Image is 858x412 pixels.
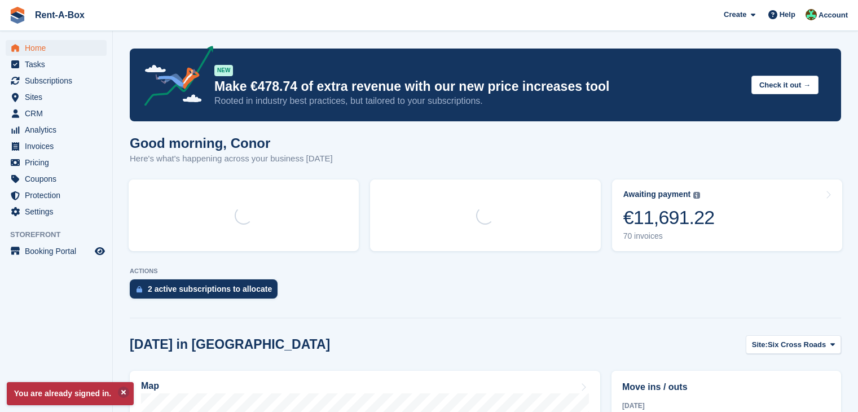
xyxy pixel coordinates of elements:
a: menu [6,243,107,259]
p: Here's what's happening across your business [DATE] [130,152,333,165]
span: Subscriptions [25,73,93,89]
h2: Move ins / outs [622,380,830,394]
img: active_subscription_to_allocate_icon-d502201f5373d7db506a760aba3b589e785aa758c864c3986d89f69b8ff3... [137,286,142,293]
span: CRM [25,106,93,121]
div: NEW [214,65,233,76]
span: Storefront [10,229,112,240]
h2: [DATE] in [GEOGRAPHIC_DATA] [130,337,330,352]
a: menu [6,171,107,187]
p: Make €478.74 of extra revenue with our new price increases tool [214,78,742,95]
span: Create [724,9,746,20]
img: stora-icon-8386f47178a22dfd0bd8f6a31ec36ba5ce8667c1dd55bd0f319d3a0aa187defe.svg [9,7,26,24]
span: Protection [25,187,93,203]
span: Sites [25,89,93,105]
button: Site: Six Cross Roads [746,335,841,354]
div: €11,691.22 [623,206,715,229]
a: Preview store [93,244,107,258]
span: Tasks [25,56,93,72]
span: Invoices [25,138,93,154]
a: menu [6,187,107,203]
p: Rooted in industry best practices, but tailored to your subscriptions. [214,95,742,107]
a: 2 active subscriptions to allocate [130,279,283,304]
div: 2 active subscriptions to allocate [148,284,272,293]
a: menu [6,155,107,170]
a: menu [6,204,107,220]
div: 70 invoices [623,231,715,241]
img: price-adjustments-announcement-icon-8257ccfd72463d97f412b2fc003d46551f7dbcb40ab6d574587a9cd5c0d94... [135,46,214,110]
img: Conor O'Shea [806,9,817,20]
a: menu [6,73,107,89]
span: Six Cross Roads [768,339,826,350]
div: [DATE] [622,401,830,411]
span: Site: [752,339,768,350]
div: Awaiting payment [623,190,691,199]
button: Check it out → [751,76,819,94]
a: menu [6,122,107,138]
span: Pricing [25,155,93,170]
span: Settings [25,204,93,220]
span: Coupons [25,171,93,187]
span: Analytics [25,122,93,138]
a: menu [6,56,107,72]
h2: Map [141,381,159,391]
span: Help [780,9,795,20]
a: menu [6,89,107,105]
img: icon-info-grey-7440780725fd019a000dd9b08b2336e03edf1995a4989e88bcd33f0948082b44.svg [693,192,700,199]
p: ACTIONS [130,268,841,275]
span: Account [819,10,848,21]
p: You are already signed in. [7,382,134,405]
a: Rent-A-Box [30,6,89,24]
a: menu [6,106,107,121]
h1: Good morning, Conor [130,135,333,151]
a: menu [6,138,107,154]
a: Awaiting payment €11,691.22 70 invoices [612,179,842,251]
span: Home [25,40,93,56]
span: Booking Portal [25,243,93,259]
a: menu [6,40,107,56]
